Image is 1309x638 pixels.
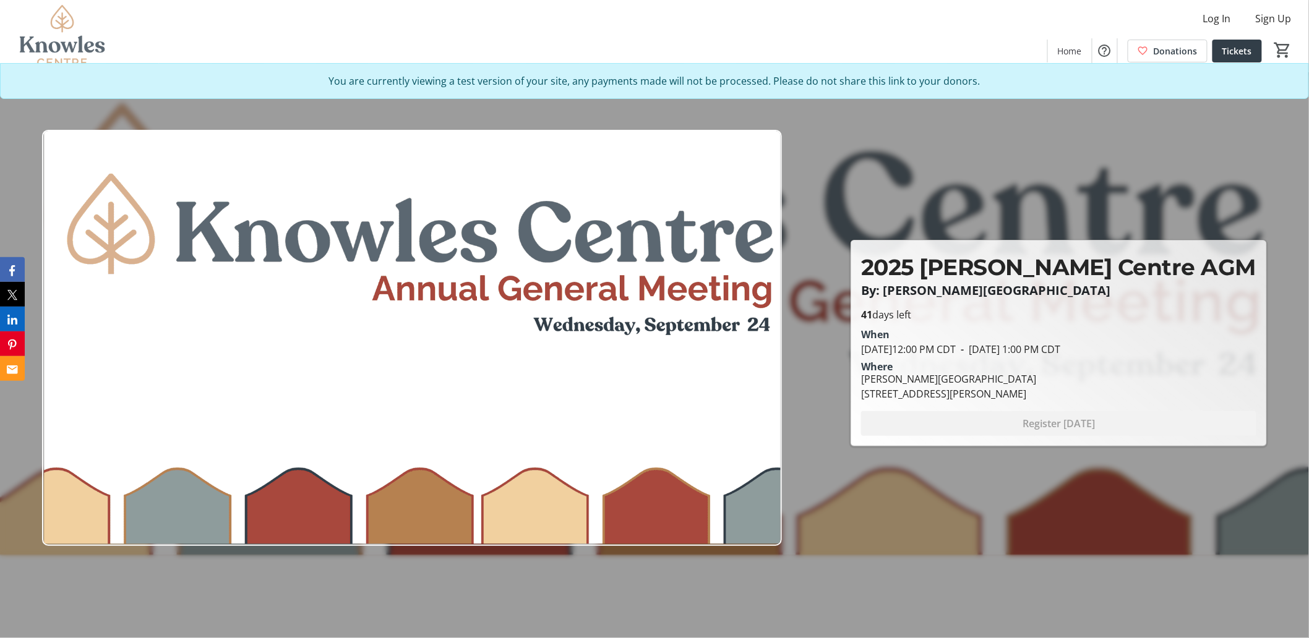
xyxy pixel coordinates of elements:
span: Tickets [1222,45,1252,57]
div: When [861,327,890,342]
span: [DATE] 12:00 PM CDT [861,342,956,356]
a: Home [1048,40,1092,62]
button: Sign Up [1246,9,1302,28]
div: [STREET_ADDRESS][PERSON_NAME] [861,386,1036,401]
span: 2025 [PERSON_NAME] Centre AGM [861,253,1256,281]
div: Where [861,362,893,372]
a: Donations [1128,40,1208,62]
button: Help [1092,38,1117,63]
button: Cart [1272,39,1294,61]
a: Tickets [1212,40,1262,62]
span: - [956,342,969,356]
p: By: [PERSON_NAME][GEOGRAPHIC_DATA] [861,284,1256,297]
img: Campaign CTA Media Photo [42,130,782,546]
button: Log In [1193,9,1241,28]
span: [DATE] 1:00 PM CDT [956,342,1060,356]
span: Home [1058,45,1082,57]
p: days left [861,307,1256,322]
span: Log In [1203,11,1231,26]
img: Knowles Centre's Logo [7,5,118,67]
span: Sign Up [1256,11,1292,26]
span: Donations [1154,45,1198,57]
div: [PERSON_NAME][GEOGRAPHIC_DATA] [861,372,1036,386]
span: 41 [861,308,872,321]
